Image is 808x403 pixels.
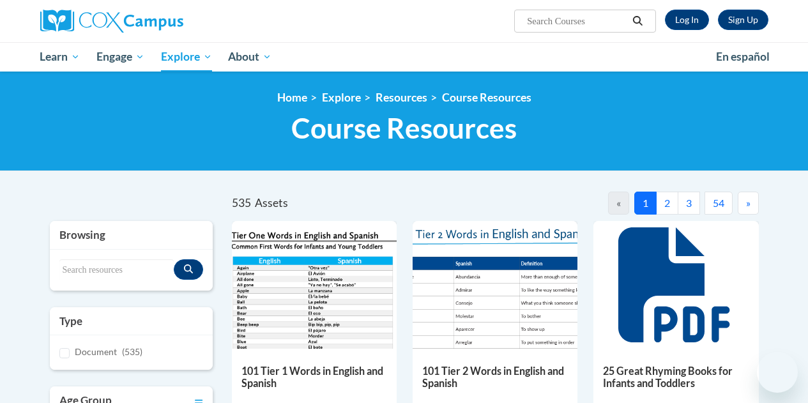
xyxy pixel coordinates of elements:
span: Course Resources [291,111,517,145]
a: Cox Campus [40,10,270,33]
a: About [220,42,280,72]
h5: 101 Tier 1 Words in English and Spanish [241,365,387,390]
a: En español [708,43,778,70]
span: Explore [161,49,212,65]
button: 1 [634,192,657,215]
img: 836e94b2-264a-47ae-9840-fb2574307f3b.pdf [413,221,577,349]
a: Home [277,91,307,104]
h3: Type [59,314,203,329]
span: » [746,197,751,209]
a: Resources [376,91,427,104]
a: Course Resources [442,91,531,104]
button: Search [628,13,647,29]
span: En español [716,50,770,63]
button: Next [738,192,759,215]
img: d35314be-4b7e-462d-8f95-b17e3d3bb747.pdf [232,221,397,349]
span: Engage [96,49,144,65]
a: Register [718,10,768,30]
div: Main menu [31,42,778,72]
a: Engage [88,42,153,72]
input: Search Courses [526,13,628,29]
span: Assets [255,196,288,209]
span: Learn [40,49,80,65]
button: Search resources [174,259,203,280]
span: About [228,49,271,65]
button: 54 [705,192,733,215]
a: Learn [32,42,89,72]
nav: Pagination Navigation [495,192,759,215]
button: 2 [656,192,678,215]
h3: Browsing [59,227,203,243]
button: 3 [678,192,700,215]
img: Cox Campus [40,10,183,33]
a: Explore [153,42,220,72]
span: 535 [232,196,251,209]
iframe: Button to launch messaging window [757,352,798,393]
span: (535) [122,346,142,357]
a: Explore [322,91,361,104]
input: Search resources [59,259,174,281]
span: Document [75,346,117,357]
h5: 101 Tier 2 Words in English and Spanish [422,365,568,390]
h5: 25 Great Rhyming Books for Infants and Toddlers [603,365,749,390]
a: Log In [665,10,709,30]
